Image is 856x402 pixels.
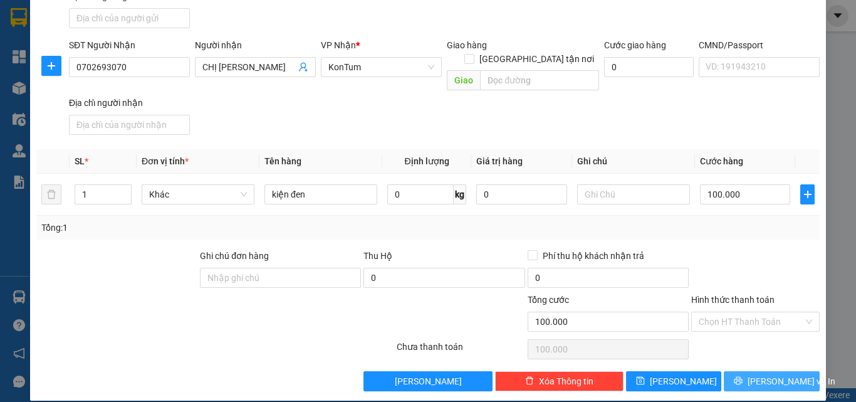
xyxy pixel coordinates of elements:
[734,376,743,386] span: printer
[577,184,690,204] input: Ghi Chú
[120,12,150,25] span: Nhận:
[200,251,269,261] label: Ghi chú đơn hàng
[363,371,492,391] button: [PERSON_NAME]
[321,40,356,50] span: VP Nhận
[120,26,207,41] div: TÚ UYÊN
[454,184,466,204] span: kg
[476,156,523,166] span: Giá trị hàng
[69,96,190,110] div: Địa chỉ người nhận
[11,54,111,71] div: 0977975965
[142,156,189,166] span: Đơn vị tính
[650,374,717,388] span: [PERSON_NAME]
[118,82,135,95] span: CC :
[42,61,61,71] span: plus
[626,371,722,391] button: save[PERSON_NAME]
[41,56,61,76] button: plus
[11,11,30,24] span: Gửi:
[200,268,361,288] input: Ghi chú đơn hàng
[298,62,308,72] span: user-add
[691,295,775,305] label: Hình thức thanh toán
[724,371,820,391] button: printer[PERSON_NAME] và In
[539,374,593,388] span: Xóa Thông tin
[801,189,814,199] span: plus
[195,38,316,52] div: Người nhận
[120,11,207,26] div: KonTum
[474,52,599,66] span: [GEOGRAPHIC_DATA] tận nơi
[447,40,487,50] span: Giao hàng
[447,70,480,90] span: Giao
[699,38,820,52] div: CMND/Passport
[748,374,835,388] span: [PERSON_NAME] và In
[41,221,331,235] div: Tổng: 1
[395,340,526,362] div: Chưa thanh toán
[476,184,566,204] input: 0
[120,41,207,58] div: 0933653748
[636,376,645,386] span: save
[525,376,534,386] span: delete
[328,58,434,77] span: KonTum
[11,39,111,54] div: toàn
[69,115,190,135] input: Địa chỉ của người nhận
[700,156,743,166] span: Cước hàng
[404,156,449,166] span: Định lượng
[264,184,377,204] input: VD: Bàn, Ghế
[538,249,649,263] span: Phí thu hộ khách nhận trả
[604,57,694,77] input: Cước giao hàng
[495,371,624,391] button: deleteXóa Thông tin
[480,70,599,90] input: Dọc đường
[395,374,462,388] span: [PERSON_NAME]
[604,40,666,50] label: Cước giao hàng
[800,184,815,204] button: plus
[528,295,569,305] span: Tổng cước
[69,38,190,52] div: SĐT Người Nhận
[149,185,247,204] span: Khác
[572,149,695,174] th: Ghi chú
[264,156,301,166] span: Tên hàng
[118,79,209,97] div: 70.000
[11,11,111,39] div: [PERSON_NAME]
[363,251,392,261] span: Thu Hộ
[69,8,190,28] input: Địa chỉ của người gửi
[75,156,85,166] span: SL
[41,184,61,204] button: delete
